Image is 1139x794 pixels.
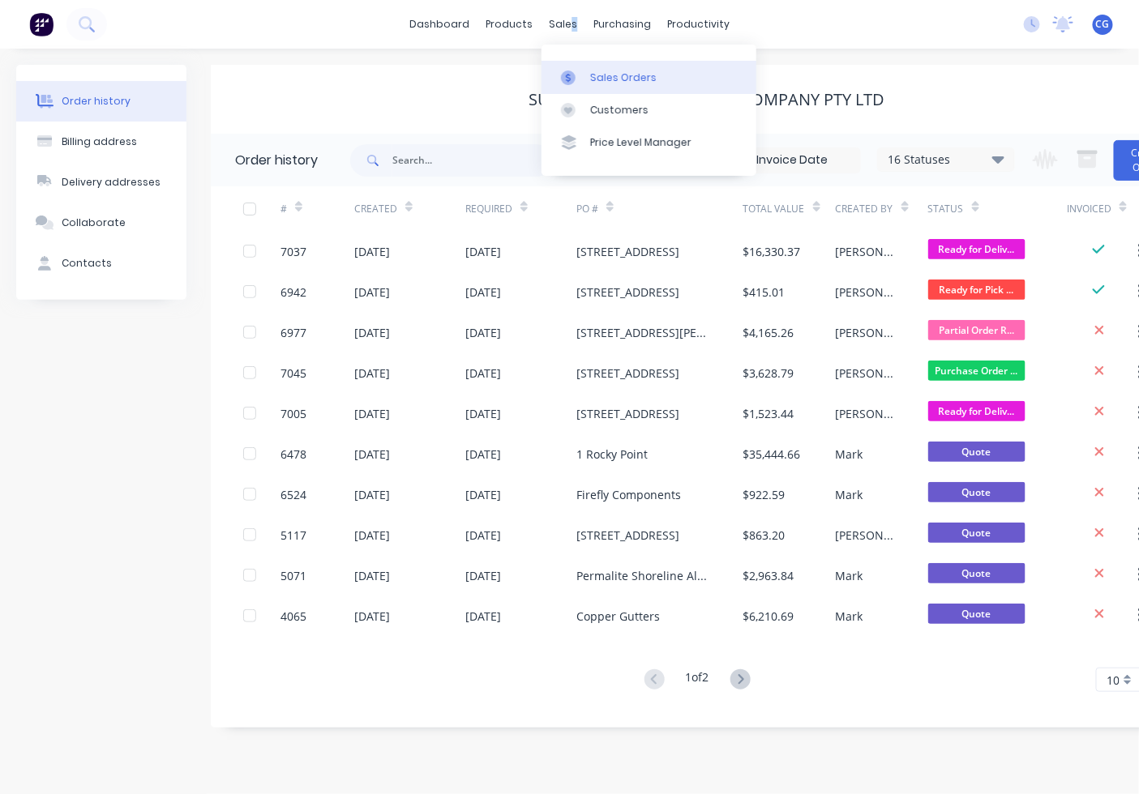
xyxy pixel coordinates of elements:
[836,527,896,544] div: [PERSON_NAME]
[576,446,648,463] div: 1 Rocky Point
[836,365,896,382] div: [PERSON_NAME]
[743,567,794,584] div: $2,963.84
[928,563,1026,583] span: Quote
[743,365,794,382] div: $3,628.79
[576,486,681,503] div: Firefly Components
[928,280,1026,300] span: Ready for Pick ...
[542,126,756,159] a: Price Level Manager
[280,186,354,231] div: #
[576,608,660,625] div: Copper Gutters
[928,239,1026,259] span: Ready for Deliv...
[928,401,1026,421] span: Ready for Deliv...
[1107,672,1120,689] span: 10
[354,446,390,463] div: [DATE]
[401,12,477,36] a: dashboard
[585,12,659,36] div: purchasing
[280,446,306,463] div: 6478
[836,446,863,463] div: Mark
[16,203,186,243] button: Collaborate
[29,12,54,36] img: Factory
[576,243,679,260] div: [STREET_ADDRESS]
[465,527,501,544] div: [DATE]
[465,324,501,341] div: [DATE]
[465,365,501,382] div: [DATE]
[576,284,679,301] div: [STREET_ADDRESS]
[928,186,1067,231] div: Status
[743,284,786,301] div: $415.01
[280,284,306,301] div: 6942
[743,324,794,341] div: $4,165.26
[928,202,964,216] div: Status
[280,567,306,584] div: 5071
[16,243,186,284] button: Contacts
[280,202,287,216] div: #
[235,151,318,170] div: Order history
[354,527,390,544] div: [DATE]
[576,202,598,216] div: PO #
[743,527,786,544] div: $863.20
[928,604,1026,624] span: Quote
[542,61,756,93] a: Sales Orders
[62,134,137,149] div: Billing address
[280,243,306,260] div: 7037
[354,567,390,584] div: [DATE]
[576,186,743,231] div: PO #
[928,320,1026,340] span: Partial Order R...
[576,324,711,341] div: [STREET_ADDRESS][PERSON_NAME]
[354,365,390,382] div: [DATE]
[686,668,709,692] div: 1 of 2
[280,486,306,503] div: 6524
[928,361,1026,381] span: Purchase Order ...
[878,151,1014,169] div: 16 Statuses
[62,175,161,190] div: Delivery addresses
[743,243,801,260] div: $16,330.37
[836,243,896,260] div: [PERSON_NAME]
[836,324,896,341] div: [PERSON_NAME]
[354,608,390,625] div: [DATE]
[354,186,465,231] div: Created
[836,608,863,625] div: Mark
[576,527,679,544] div: [STREET_ADDRESS]
[354,324,390,341] div: [DATE]
[16,122,186,162] button: Billing address
[280,365,306,382] div: 7045
[62,94,131,109] div: Order history
[354,202,397,216] div: Created
[62,256,112,271] div: Contacts
[743,405,794,422] div: $1,523.44
[836,567,863,584] div: Mark
[465,446,501,463] div: [DATE]
[280,608,306,625] div: 4065
[280,324,306,341] div: 6977
[724,148,860,173] input: Invoice Date
[465,186,576,231] div: Required
[465,243,501,260] div: [DATE]
[836,284,896,301] div: [PERSON_NAME]
[392,144,553,177] input: Search...
[542,94,756,126] a: Customers
[576,567,711,584] div: Permalite Shoreline Aluminium
[590,103,649,117] div: Customers
[354,405,390,422] div: [DATE]
[16,162,186,203] button: Delivery addresses
[743,486,786,503] div: $922.59
[529,90,885,109] div: Superior Metal Roofing Company Pty Ltd
[590,135,692,150] div: Price Level Manager
[836,186,928,231] div: Created By
[928,523,1026,543] span: Quote
[477,12,541,36] div: products
[354,243,390,260] div: [DATE]
[465,284,501,301] div: [DATE]
[836,486,863,503] div: Mark
[659,12,738,36] div: productivity
[541,12,585,36] div: sales
[465,202,512,216] div: Required
[280,405,306,422] div: 7005
[743,202,805,216] div: Total Value
[1096,17,1110,32] span: CG
[280,527,306,544] div: 5117
[928,442,1026,462] span: Quote
[590,70,657,85] div: Sales Orders
[928,482,1026,502] span: Quote
[62,216,126,230] div: Collaborate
